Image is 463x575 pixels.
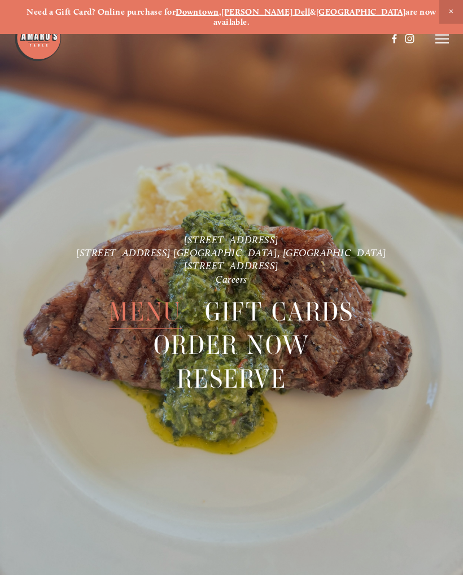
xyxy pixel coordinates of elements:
[14,14,62,62] img: Amaro's Table
[76,247,387,258] a: [STREET_ADDRESS] [GEOGRAPHIC_DATA], [GEOGRAPHIC_DATA]
[184,260,279,271] a: [STREET_ADDRESS]
[176,7,219,17] a: Downtown
[316,7,406,17] a: [GEOGRAPHIC_DATA]
[27,7,176,17] strong: Need a Gift Card? Online purchase for
[154,328,310,362] a: Order Now
[177,362,286,396] a: Reserve
[109,295,181,328] a: Menu
[205,295,354,328] a: Gift Cards
[221,7,310,17] a: [PERSON_NAME] Dell
[109,295,181,328] span: Menu
[310,7,316,17] strong: &
[154,328,310,362] span: Order Now
[216,273,247,284] a: Careers
[213,7,438,27] strong: are now available.
[205,295,354,328] span: Gift Cards
[219,7,221,17] strong: ,
[184,233,279,245] a: [STREET_ADDRESS]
